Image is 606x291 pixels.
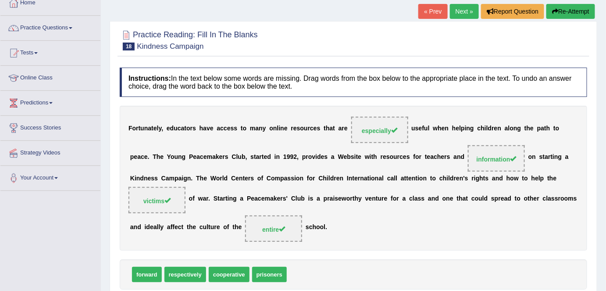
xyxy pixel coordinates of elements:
[278,125,280,132] b: i
[317,125,321,132] b: s
[263,125,266,132] b: y
[415,125,419,132] b: s
[235,175,239,182] b: e
[259,125,263,132] b: n
[558,154,562,161] b: g
[291,175,294,182] b: s
[477,156,517,163] span: information
[333,125,335,132] b: t
[141,154,144,161] b: c
[459,125,461,132] b: l
[379,175,382,182] b: a
[232,154,236,161] b: C
[151,125,153,132] b: t
[175,154,178,161] b: u
[203,175,207,182] b: e
[393,154,397,161] b: u
[132,125,136,132] b: o
[554,154,558,161] b: n
[166,175,169,182] b: a
[468,145,525,172] span: Drop target
[553,154,554,161] b: i
[134,154,137,161] b: e
[153,154,157,161] b: T
[467,125,471,132] b: n
[175,175,178,182] b: p
[274,154,276,161] b: i
[161,175,166,182] b: C
[430,175,432,182] b: t
[220,175,222,182] b: r
[406,154,410,161] b: s
[545,154,548,161] b: a
[315,154,317,161] b: i
[307,175,309,182] b: f
[120,29,258,50] h2: Practice Reading: Fill In The Blanks
[418,4,447,19] a: « Prev
[297,125,300,132] b: s
[528,154,532,161] b: o
[290,154,294,161] b: 9
[217,125,220,132] b: a
[353,175,355,182] b: t
[130,175,135,182] b: K
[544,125,546,132] b: t
[148,125,151,132] b: a
[304,125,308,132] b: u
[267,175,271,182] b: C
[351,154,354,161] b: s
[447,154,450,161] b: s
[370,175,371,182] b: i
[167,125,170,132] b: e
[445,125,449,132] b: n
[239,175,243,182] b: n
[375,175,379,182] b: n
[553,125,556,132] b: t
[140,125,144,132] b: u
[452,125,456,132] b: h
[312,154,316,161] b: v
[207,154,212,161] b: m
[324,154,328,161] b: s
[401,175,404,182] b: a
[417,175,419,182] b: i
[183,175,187,182] b: g
[310,125,314,132] b: c
[387,175,391,182] b: c
[313,175,315,182] b: r
[148,154,150,161] b: .
[231,125,234,132] b: s
[210,175,216,182] b: W
[306,154,308,161] b: r
[505,125,508,132] b: a
[136,125,138,132] b: r
[344,125,348,132] b: e
[293,154,297,161] b: 2
[354,175,358,182] b: e
[284,125,288,132] b: e
[151,175,154,182] b: s
[364,175,367,182] b: a
[169,175,175,182] b: m
[510,125,514,132] b: o
[222,154,225,161] b: r
[171,154,175,161] b: o
[396,175,397,182] b: l
[154,175,158,182] b: s
[351,117,408,143] span: Drop target
[189,154,193,161] b: P
[321,154,324,161] b: e
[508,125,510,132] b: l
[296,175,300,182] b: o
[269,125,273,132] b: o
[254,154,256,161] b: t
[277,125,279,132] b: l
[309,175,313,182] b: o
[391,175,394,182] b: a
[437,154,441,161] b: h
[481,125,485,132] b: h
[225,154,228,161] b: s
[210,125,214,132] b: e
[219,154,223,161] b: e
[334,175,336,182] b: r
